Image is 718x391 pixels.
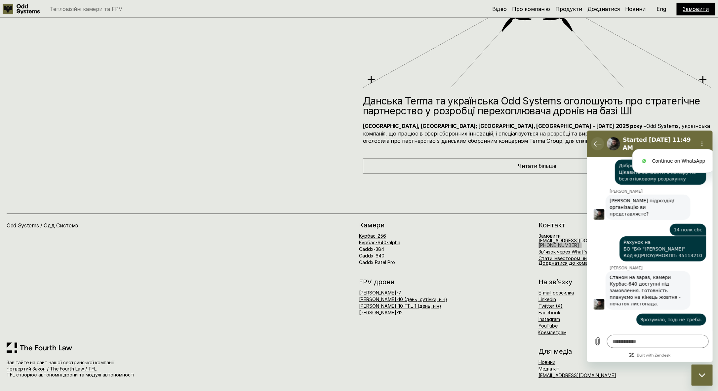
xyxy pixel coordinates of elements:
a: Новини [625,6,646,12]
strong: 2025 року – [616,123,646,129]
h2: Для медіа [538,348,711,355]
a: Замовити [538,233,561,239]
a: [PERSON_NAME]-7 [359,290,401,295]
a: Медіа кіт [538,366,559,371]
h6: [EMAIL_ADDRESS][DOMAIN_NAME] [538,234,616,248]
a: Доєднатися до команди [538,260,596,266]
a: Доєднатися [587,6,620,12]
a: Крємлєграм [538,330,567,335]
a: [EMAIL_ADDRESS][DOMAIN_NAME] [538,372,616,378]
a: E-mail розсилка [538,290,574,295]
a: Курбас-256 [359,233,386,239]
iframe: Button to launch messaging window, conversation in progress [692,365,713,386]
a: Twitter (X) [538,303,563,309]
p: Завітайте на сайт нашої сестринської компанії TFL створює автономні дрони та модулі автономності [7,360,180,378]
h2: На зв’язку [538,279,572,285]
a: [PERSON_NAME]-10 (день, сутінки, ніч) [359,296,447,302]
a: Стати інвестором чи благодійником [538,255,622,261]
p: Тепловізійні камери та FPV [50,6,122,12]
a: Відео [492,6,507,12]
a: YouTube [538,323,558,329]
span: [PHONE_NUMBER] [538,242,579,248]
a: Замовити [683,6,709,12]
a: Caddx-384 [359,246,384,252]
h2: Данська Terma та українська Odd Systems оголошують про стратегічне партнерство у розробці перехоп... [363,96,711,116]
iframe: Messaging window [587,131,713,362]
p: Eng [657,6,666,12]
a: [PERSON_NAME]-10-TFL-1 (день, ніч) [359,303,441,309]
a: Про компанію [512,6,550,12]
a: Продукти [555,6,582,12]
a: Facebook [538,310,560,315]
h2: FPV дрони [359,279,532,285]
a: [PERSON_NAME]-12 [359,310,403,315]
a: Зв'язок через What'sApp [538,249,597,254]
span: Читати більше [518,163,557,169]
h2: Камери [359,222,532,228]
a: Caddx-640 [359,253,384,258]
a: Caddx Ratel Pro [359,259,395,265]
h4: Odd Systems, українська компанія, що працює в сфері оборонних інновацій, і спеціалізується на роз... [363,122,711,144]
h2: Контакт [538,222,711,228]
a: Linkedin [538,296,556,302]
a: Четвертий Закон / The Fourth Law / TFL [7,366,97,371]
h4: Odd Systems / Одд Системз [7,222,157,229]
a: Курбас-640-alpha [359,240,400,245]
strong: [GEOGRAPHIC_DATA], [GEOGRAPHIC_DATA]; [GEOGRAPHIC_DATA], [GEOGRAPHIC_DATA] – [DATE] [363,123,614,129]
a: Instagram [538,316,560,322]
a: Новини [538,359,555,365]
